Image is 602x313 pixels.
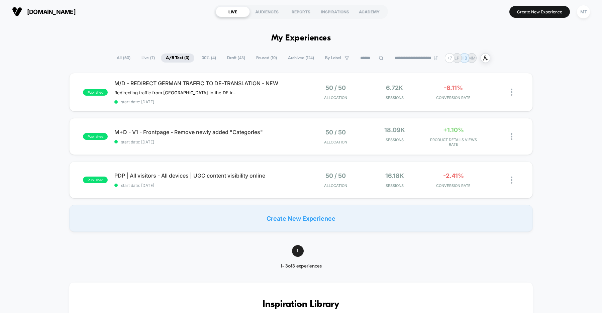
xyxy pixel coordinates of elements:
[271,33,331,43] h1: My Experiences
[367,95,422,100] span: Sessions
[114,90,238,95] span: Redirecting traffic from [GEOGRAPHIC_DATA] to the DE translation of the website.
[325,129,346,136] span: 50 / 50
[83,89,108,96] span: published
[367,137,422,142] span: Sessions
[10,6,78,17] button: [DOMAIN_NAME]
[509,6,570,18] button: Create New Experience
[251,54,282,63] span: Paused ( 10 )
[443,126,464,133] span: +1.10%
[444,84,463,91] span: -6.11%
[434,56,438,60] img: end
[222,54,250,63] span: Draft ( 43 )
[462,56,467,61] p: HB
[318,6,352,17] div: INSPIRATIONS
[250,6,284,17] div: AUDIENCES
[89,299,513,310] h3: Inspiration Library
[324,183,347,188] span: Allocation
[511,177,512,184] img: close
[112,54,135,63] span: All ( 60 )
[324,140,347,144] span: Allocation
[269,264,333,269] div: 1 - 3 of 3 experiences
[325,172,346,179] span: 50 / 50
[284,6,318,17] div: REPORTS
[577,5,590,18] div: MT
[468,56,476,61] p: MM
[443,172,464,179] span: -2.41%
[324,95,347,100] span: Allocation
[114,80,301,87] span: M/D - REDIRECT GERMAN TRAFFIC TO DE-TRANSLATION - NEW
[367,183,422,188] span: Sessions
[283,54,319,63] span: Archived ( 124 )
[511,89,512,96] img: close
[114,139,301,144] span: start date: [DATE]
[386,84,403,91] span: 6.72k
[511,133,512,140] img: close
[426,95,481,100] span: CONVERSION RATE
[352,6,386,17] div: ACADEMY
[575,5,592,19] button: MT
[114,129,301,135] span: M+D - V1 - Frontpage - Remove newly added "Categories"
[385,172,404,179] span: 16.18k
[426,137,481,147] span: PRODUCT DETAILS VIEWS RATE
[12,7,22,17] img: Visually logo
[426,183,481,188] span: CONVERSION RATE
[114,183,301,188] span: start date: [DATE]
[216,6,250,17] div: LIVE
[136,54,160,63] span: Live ( 7 )
[69,205,533,232] div: Create New Experience
[114,172,301,179] span: PDP | All visitors - All devices | UGC content visibility online
[292,245,304,257] span: 1
[325,84,346,91] span: 50 / 50
[161,54,194,63] span: A/B Test ( 3 )
[325,56,341,61] span: By Label
[83,133,108,140] span: published
[384,126,405,133] span: 18.09k
[455,56,460,61] p: LP
[195,54,221,63] span: 100% ( 4 )
[83,177,108,183] span: published
[114,99,301,104] span: start date: [DATE]
[445,53,455,63] div: + 7
[27,8,76,15] span: [DOMAIN_NAME]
